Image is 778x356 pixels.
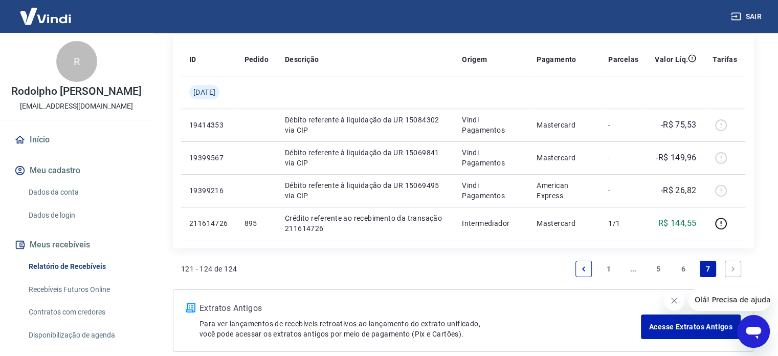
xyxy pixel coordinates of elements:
a: Dados de login [25,205,141,226]
p: Mastercard [537,153,592,163]
p: 895 [244,218,269,228]
p: Rodolpho [PERSON_NAME] [11,86,142,97]
iframe: Mensagem da empresa [688,288,770,311]
p: Extratos Antigos [199,302,641,315]
p: 121 - 124 de 124 [181,264,237,274]
p: 19399216 [189,185,228,196]
img: Vindi [12,1,79,32]
a: Next page [725,261,741,277]
p: -R$ 26,82 [661,184,697,197]
p: Intermediador [462,218,520,228]
p: [EMAIL_ADDRESS][DOMAIN_NAME] [20,101,133,112]
div: R [56,41,97,82]
p: Vindi Pagamentos [462,115,520,135]
p: -R$ 75,53 [661,119,697,131]
a: Jump backward [625,261,641,277]
p: Valor Líq. [655,54,688,65]
span: [DATE] [193,87,215,97]
a: Relatório de Recebíveis [25,256,141,277]
p: Débito referente à liquidação da UR 15069841 via CIP [285,148,446,168]
p: Vindi Pagamentos [462,180,520,201]
a: Page 5 [650,261,666,277]
a: Previous page [575,261,592,277]
p: Mastercard [537,218,592,228]
p: Vindi Pagamentos [462,148,520,168]
p: ID [189,54,196,65]
p: 211614726 [189,218,228,228]
a: Page 1 [601,261,617,277]
p: -R$ 149,96 [656,152,696,164]
p: 19399567 [189,153,228,163]
iframe: Botão para abrir a janela de mensagens [737,315,770,348]
p: - [608,120,638,130]
p: American Express [537,180,592,201]
p: R$ 144,55 [658,217,697,229]
p: - [608,185,638,196]
button: Meus recebíveis [12,234,141,256]
p: Débito referente à liquidação da UR 15069495 via CIP [285,180,446,201]
a: Início [12,129,141,151]
p: Pagamento [537,54,576,65]
a: Acesse Extratos Antigos [641,315,741,339]
p: Origem [462,54,487,65]
img: ícone [186,303,195,312]
p: Tarifas [713,54,737,65]
button: Meu cadastro [12,159,141,182]
p: Débito referente à liquidação da UR 15084302 via CIP [285,115,446,135]
ul: Pagination [571,257,745,281]
p: - [608,153,638,163]
a: Disponibilização de agenda [25,325,141,346]
button: Sair [729,7,766,26]
span: Olá! Precisa de ajuda? [6,7,86,15]
a: Dados da conta [25,182,141,203]
a: Recebíveis Futuros Online [25,279,141,300]
a: Page 7 is your current page [700,261,716,277]
a: Contratos com credores [25,302,141,323]
p: Crédito referente ao recebimento da transação 211614726 [285,213,446,234]
p: Mastercard [537,120,592,130]
iframe: Fechar mensagem [664,290,684,311]
p: Para ver lançamentos de recebíveis retroativos ao lançamento do extrato unificado, você pode aces... [199,319,641,339]
p: Descrição [285,54,319,65]
p: Parcelas [608,54,638,65]
p: 1/1 [608,218,638,228]
a: Page 6 [675,261,692,277]
p: 19414353 [189,120,228,130]
p: Pedido [244,54,269,65]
